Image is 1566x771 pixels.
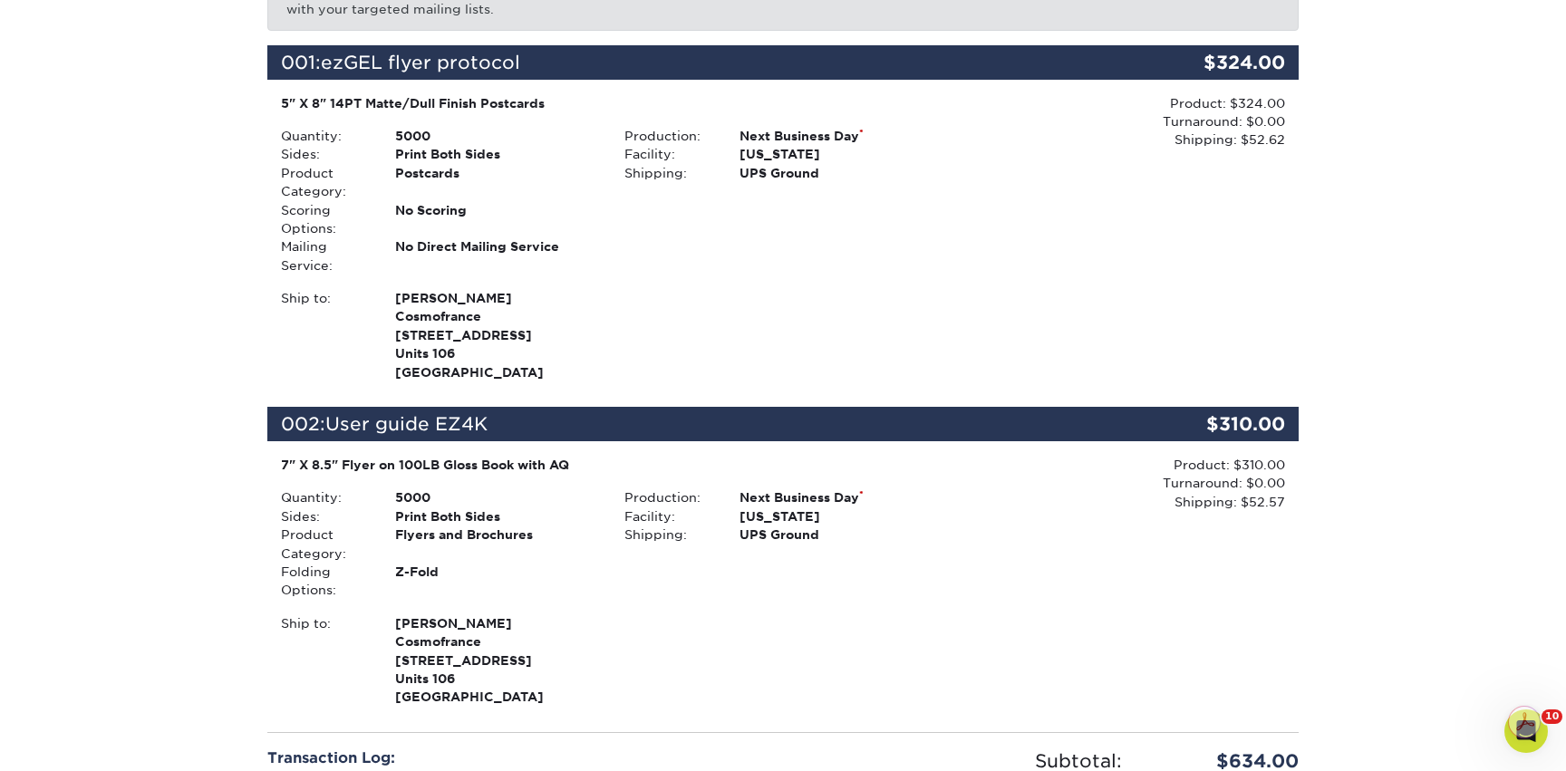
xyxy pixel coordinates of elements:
div: [US_STATE] [726,145,955,163]
span: Units 106 [395,670,597,688]
div: Ship to: [267,614,382,707]
div: Facility: [611,507,725,525]
div: Production: [611,488,725,506]
div: UPS Ground [726,525,955,544]
div: 001: [267,45,1126,80]
div: Mailing Service: [267,237,382,275]
div: Print Both Sides [382,507,611,525]
div: No Direct Mailing Service [382,237,611,275]
div: $324.00 [1126,45,1299,80]
div: Product: $324.00 Turnaround: $0.00 Shipping: $52.62 [955,94,1285,149]
span: [PERSON_NAME] [395,614,597,632]
div: Product Category: [267,164,382,201]
div: Z-Fold [382,563,611,600]
div: Quantity: [267,488,382,506]
div: Production: [611,127,725,145]
div: Print Both Sides [382,145,611,163]
div: No Scoring [382,201,611,238]
span: User guide EZ4K [325,413,488,435]
div: Transaction Log: [267,747,769,769]
div: 5000 [382,127,611,145]
div: Facility: [611,145,725,163]
div: Ship to: [267,289,382,381]
div: 5" X 8" 14PT Matte/Dull Finish Postcards [281,94,942,112]
span: [STREET_ADDRESS] [395,326,597,344]
span: Cosmofrance [395,307,597,325]
div: Sides: [267,507,382,525]
div: Shipping: [611,525,725,544]
span: Cosmofrance [395,632,597,651]
div: Scoring Options: [267,201,382,238]
div: Product Category: [267,525,382,563]
div: UPS Ground [726,164,955,182]
div: Next Business Day [726,127,955,145]
div: Next Business Day [726,488,955,506]
div: Product: $310.00 Turnaround: $0.00 Shipping: $52.57 [955,456,1285,511]
span: [STREET_ADDRESS] [395,651,597,670]
strong: [GEOGRAPHIC_DATA] [395,289,597,380]
div: Folding Options: [267,563,382,600]
div: Quantity: [267,127,382,145]
div: 002: [267,407,1126,441]
div: Flyers and Brochures [382,525,611,563]
span: ezGEL flyer protocol [321,52,520,73]
div: Shipping: [611,164,725,182]
div: 5000 [382,488,611,506]
strong: [GEOGRAPHIC_DATA] [395,614,597,705]
div: Postcards [382,164,611,201]
div: [US_STATE] [726,507,955,525]
div: 7" X 8.5" Flyer on 100LB Gloss Book with AQ [281,456,942,474]
div: Sides: [267,145,382,163]
iframe: Intercom live chat [1504,709,1548,753]
span: [PERSON_NAME] [395,289,597,307]
div: $310.00 [1126,407,1299,441]
span: Units 106 [395,344,597,362]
